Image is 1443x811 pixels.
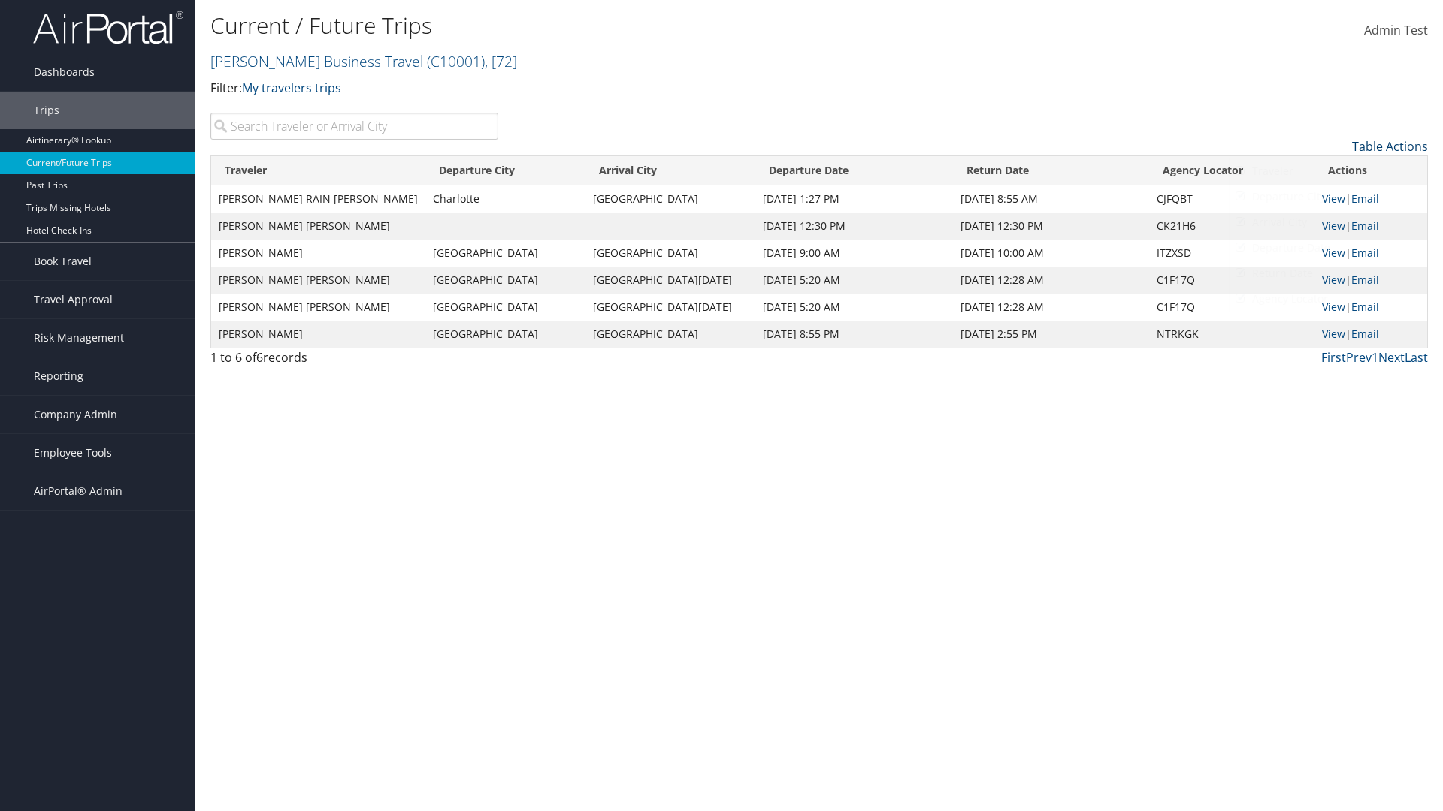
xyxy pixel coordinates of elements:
[1230,261,1427,286] a: Return Date
[1230,158,1427,184] a: Traveler
[1230,210,1427,235] a: Arrival City
[34,319,124,357] span: Risk Management
[34,434,112,472] span: Employee Tools
[33,10,183,45] img: airportal-logo.png
[34,472,123,510] span: AirPortal® Admin
[34,281,113,318] span: Travel Approval
[1230,286,1427,312] a: Agency Locator
[1230,235,1427,261] a: Departure Date
[34,243,92,280] span: Book Travel
[34,357,83,395] span: Reporting
[34,396,117,433] span: Company Admin
[34,53,95,91] span: Dashboards
[1230,184,1427,210] a: Departure City
[34,92,59,129] span: Trips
